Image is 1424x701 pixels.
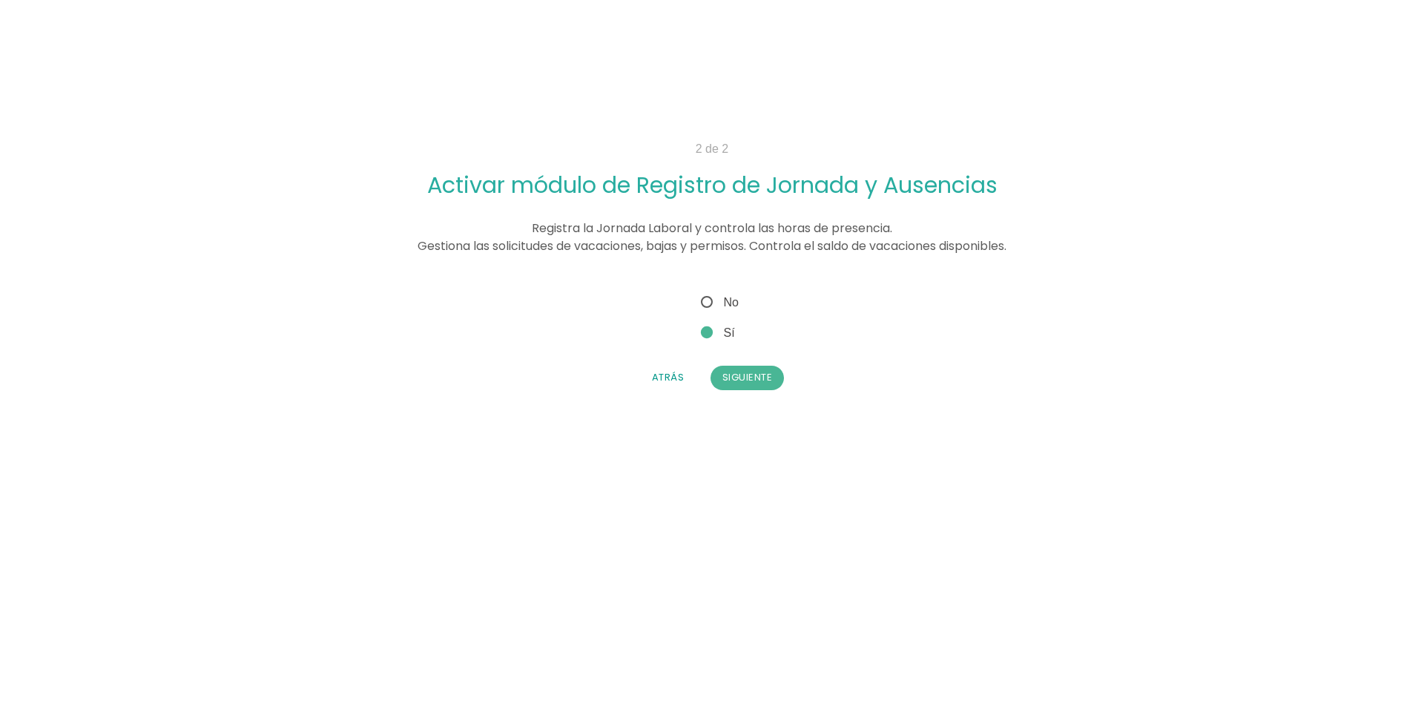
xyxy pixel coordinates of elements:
[418,220,1006,254] span: Registra la Jornada Laboral y controla las horas de presencia. Gestiona las solicitudes de vacaci...
[237,173,1187,197] h2: Activar módulo de Registro de Jornada y Ausencias
[237,140,1187,158] p: 2 de 2
[698,323,735,342] span: Sí
[698,293,739,312] span: No
[640,366,696,389] button: Atrás
[711,366,785,389] button: Siguiente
